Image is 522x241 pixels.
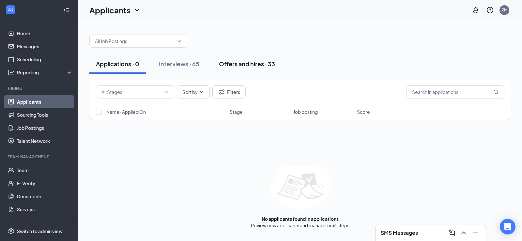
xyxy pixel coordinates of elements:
div: No applicants found in applications [262,216,339,222]
svg: ChevronDown [177,38,182,44]
input: All Job Postings [95,38,174,45]
button: Filter Filters [212,85,246,98]
input: Search in applications [407,85,504,98]
a: Team [17,164,73,177]
svg: ChevronDown [199,89,204,95]
div: Hiring [8,85,71,91]
h1: Applicants [89,5,130,16]
h3: SMS Messages [381,229,418,236]
svg: Settings [8,228,14,234]
svg: Minimize [471,229,479,237]
div: Applications · 0 [96,60,139,68]
svg: Analysis [8,69,14,76]
button: ComposeMessage [447,228,457,238]
div: ZM [502,7,507,13]
div: Interviews · 65 [159,60,199,68]
button: Sort byChevronDown [177,85,210,98]
a: Applicants [17,95,73,108]
div: Review new applicants and manage next steps [251,222,349,229]
a: Sourcing Tools [17,108,73,121]
svg: Collapse [63,7,69,13]
svg: MagnifyingGlass [493,89,499,95]
svg: ChevronDown [163,89,169,95]
svg: ChevronUp [460,229,468,237]
a: Talent Network [17,134,73,147]
span: Sort by [182,90,198,94]
a: Surveys [17,203,73,216]
svg: ComposeMessage [448,229,456,237]
span: Name · Applied On [106,109,146,115]
a: Scheduling [17,53,73,66]
span: Score [357,109,370,115]
span: Job posting [293,109,318,115]
span: Stage [230,109,243,115]
button: ChevronUp [458,228,469,238]
svg: QuestionInfo [486,6,494,14]
svg: ChevronDown [133,6,141,14]
div: Offers and hires · 33 [219,60,275,68]
div: Team Management [8,154,71,159]
div: Reporting [17,69,73,76]
svg: Notifications [472,6,480,14]
div: Open Intercom Messenger [500,219,515,234]
div: Switch to admin view [17,228,63,234]
img: empty-state [269,165,332,209]
button: Minimize [470,228,481,238]
a: Home [17,27,73,40]
input: All Stages [101,88,161,96]
svg: Filter [218,88,226,96]
a: E-Verify [17,177,73,190]
a: Messages [17,40,73,53]
svg: WorkstreamLogo [7,7,14,13]
a: Job Postings [17,121,73,134]
a: Documents [17,190,73,203]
